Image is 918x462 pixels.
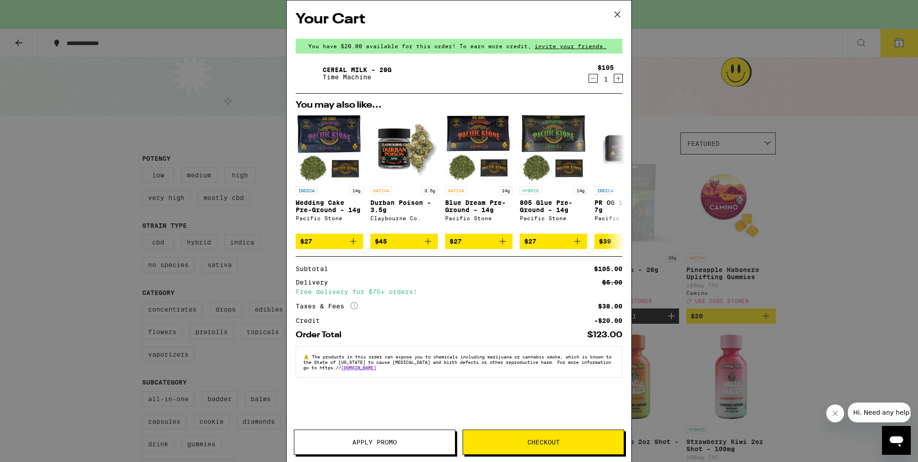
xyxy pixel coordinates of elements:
div: $38.00 [598,303,622,309]
h2: Your Cart [296,9,622,30]
button: Increment [614,74,623,83]
div: Pacific Stone [445,215,513,221]
button: Add to bag [594,234,662,249]
a: Open page for 805 Glue Pre-Ground - 14g from Pacific Stone [520,114,587,234]
span: The products in this order can expose you to chemicals including marijuana or cannabis smoke, whi... [303,354,612,370]
p: 14g [499,186,513,195]
h2: You may also like... [296,101,622,110]
div: 1 [598,76,614,83]
span: $45 [375,238,387,245]
img: Pacific Stone - PR OG 14-Pack - 7g [594,114,662,182]
p: 14g [350,186,363,195]
span: $27 [300,238,312,245]
p: Time Machine [323,73,391,81]
p: SATIVA [445,186,467,195]
img: Pacific Stone - Wedding Cake Pre-Ground - 14g [296,114,363,182]
div: Pacific Stone [594,215,662,221]
span: Checkout [527,439,560,445]
p: INDICA [594,186,616,195]
span: invite your friends. [531,43,610,49]
iframe: Message from company [848,403,911,422]
span: $27 [524,238,536,245]
p: PR OG 14-Pack - 7g [594,199,662,213]
button: Add to bag [445,234,513,249]
a: Open page for Wedding Cake Pre-Ground - 14g from Pacific Stone [296,114,363,234]
button: Apply Promo [294,430,455,455]
img: Cereal Milk - 28g [296,61,321,86]
iframe: Close message [826,404,844,422]
span: Hi. Need any help? [5,6,65,14]
div: $5.00 [602,279,622,285]
div: Taxes & Fees [296,302,358,310]
a: Open page for Blue Dream Pre-Ground - 14g from Pacific Stone [445,114,513,234]
button: Add to bag [296,234,363,249]
p: 14g [574,186,587,195]
img: Claybourne Co. - Durban Poison - 3.5g [370,114,438,182]
a: Open page for Durban Poison - 3.5g from Claybourne Co. [370,114,438,234]
div: Subtotal [296,266,334,272]
div: You have $20.00 available for this order! To earn more credit,invite your friends. [296,39,622,54]
button: Add to bag [370,234,438,249]
span: $27 [450,238,462,245]
p: HYBRID [520,186,541,195]
p: Durban Poison - 3.5g [370,199,438,213]
a: Cereal Milk - 28g [323,66,391,73]
img: Pacific Stone - Blue Dream Pre-Ground - 14g [445,114,513,182]
div: Pacific Stone [520,215,587,221]
iframe: Button to launch messaging window [882,426,911,455]
p: 3.5g [422,186,438,195]
button: Add to bag [520,234,587,249]
div: Pacific Stone [296,215,363,221]
img: Pacific Stone - 805 Glue Pre-Ground - 14g [520,114,587,182]
span: You have $20.00 available for this order! To earn more credit, [308,43,531,49]
p: 805 Glue Pre-Ground - 14g [520,199,587,213]
div: Order Total [296,331,348,339]
span: $39 [599,238,611,245]
p: Blue Dream Pre-Ground - 14g [445,199,513,213]
a: [DOMAIN_NAME] [341,365,376,370]
a: Open page for PR OG 14-Pack - 7g from Pacific Stone [594,114,662,234]
div: Delivery [296,279,334,285]
div: -$20.00 [594,317,622,324]
div: Claybourne Co. [370,215,438,221]
span: ⚠️ [303,354,312,359]
div: Credit [296,317,326,324]
p: Wedding Cake Pre-Ground - 14g [296,199,363,213]
button: Checkout [463,430,624,455]
p: SATIVA [370,186,392,195]
button: Decrement [589,74,598,83]
div: Free delivery for $75+ orders! [296,289,622,295]
div: $105 [598,64,614,71]
div: $105.00 [594,266,622,272]
div: $123.00 [587,331,622,339]
span: Apply Promo [352,439,397,445]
